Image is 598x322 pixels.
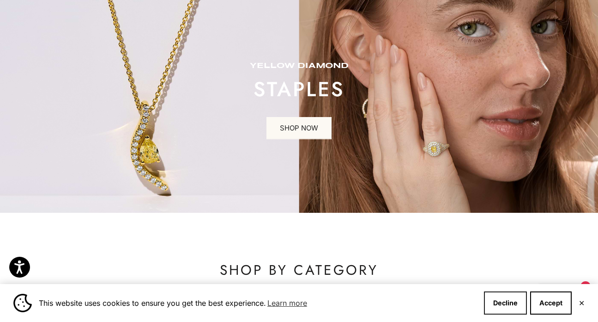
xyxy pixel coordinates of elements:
[250,62,349,71] p: yellow diamond
[484,291,527,315] button: Decline
[250,80,349,99] p: STAPLES
[530,291,572,315] button: Accept
[39,296,477,310] span: This website uses cookies to ensure you get the best experience.
[48,261,550,279] p: SHOP BY CATEGORY
[13,294,32,312] img: Cookie banner
[266,296,308,310] a: Learn more
[579,300,585,306] button: Close
[266,117,332,139] a: SHOP NOW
